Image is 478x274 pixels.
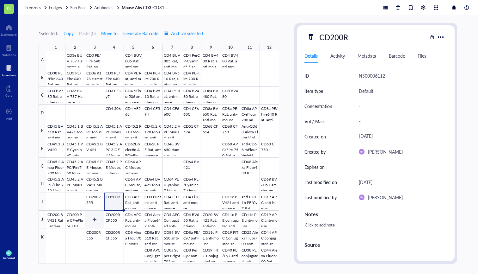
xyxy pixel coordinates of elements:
[304,133,326,140] div: Created on
[1,22,17,36] a: Dashboard
[191,44,193,51] div: 8
[39,246,46,264] div: L
[304,210,447,218] div: Notes
[39,175,46,193] div: H
[304,163,325,170] div: Expires on
[64,31,74,36] span: Copy
[5,83,12,97] a: Core
[358,52,376,59] div: Metadata
[368,194,403,201] div: [PERSON_NAME]
[152,44,154,51] div: 6
[39,30,58,37] div: 1 selected:
[304,52,318,59] div: Details
[304,255,319,262] div: Vendor
[356,131,444,142] div: [DATE]
[6,117,12,120] div: Add
[5,93,12,97] div: Core
[25,4,41,10] span: Freezers
[304,241,447,249] div: Source
[25,5,48,10] a: Freezers
[359,178,372,186] div: [DATE]
[2,53,16,57] div: Notebook
[164,31,203,36] span: Archive selected
[267,44,272,51] div: 12
[1,33,17,36] div: Dashboard
[39,122,46,140] div: E
[39,87,46,105] div: C
[74,44,76,51] div: 2
[39,228,46,246] div: K
[7,252,10,255] span: RZ
[164,28,203,38] button: Archive selected
[63,28,74,38] button: Copy
[2,73,16,77] div: Inventory
[39,69,46,87] div: B
[101,31,118,36] span: Move to
[49,5,69,10] a: Fridges
[3,256,15,260] div: Account
[55,44,57,51] div: 1
[70,4,86,10] span: Sun Bear
[316,30,351,44] div: CD200R
[39,105,46,122] div: D
[123,31,158,36] span: Generate Barcode
[248,44,252,51] div: 11
[359,87,373,95] div: Default
[304,103,332,110] div: Concentration
[171,44,173,51] div: 7
[356,115,444,128] div: -
[304,148,326,155] div: Created by
[304,72,309,79] div: ID
[94,4,113,10] span: Antibodies
[49,4,62,10] span: Fridges
[101,28,118,38] button: Move to
[132,44,134,51] div: 5
[7,4,11,12] span: G
[2,63,16,77] a: Inventory
[70,5,120,10] a: Sun BearAntibodies
[39,158,46,175] div: G
[210,44,212,51] div: 9
[304,118,325,125] div: Vol / Mass
[356,161,444,173] div: -
[356,252,444,265] div: -
[360,196,363,199] span: AM
[304,179,337,186] div: Last modified on
[79,28,96,38] button: Paste (0)
[330,52,345,59] div: Activity
[39,211,46,228] div: J
[39,51,46,69] div: A
[418,52,426,59] div: Files
[122,5,169,10] a: Mouse Abs CD3-CD317 (Left Half)
[228,44,233,51] div: 10
[368,148,403,156] div: [PERSON_NAME]
[304,194,337,201] div: Last modified by
[123,28,159,38] button: Generate Barcode
[304,87,323,94] div: Item type
[359,72,385,80] div: NS00006112
[356,99,444,113] div: -
[39,193,46,211] div: I
[2,43,16,57] a: Notebook
[39,140,46,158] div: F
[360,150,363,153] span: AM
[302,220,444,236] div: Click to add note
[94,44,96,51] div: 3
[113,44,115,51] div: 4
[389,52,405,59] div: Barcode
